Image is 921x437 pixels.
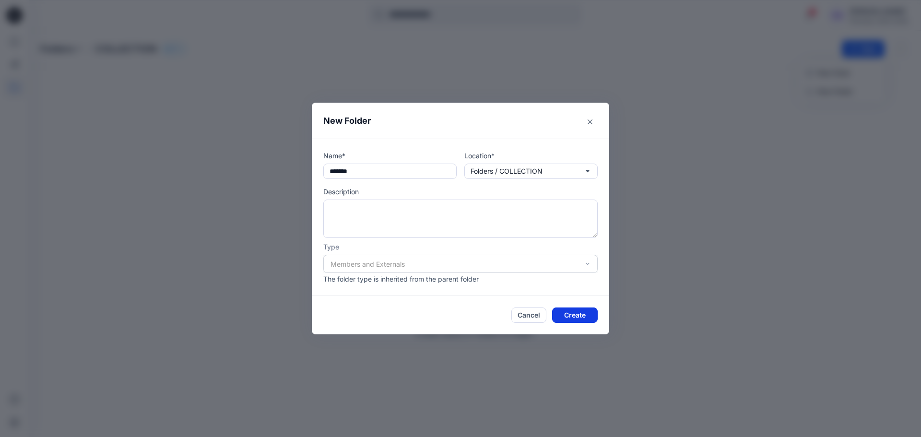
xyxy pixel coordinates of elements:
button: Close [582,114,598,130]
header: New Folder [312,103,609,139]
p: Location* [464,151,598,161]
p: The folder type is inherited from the parent folder [323,274,598,284]
p: Type [323,242,598,252]
p: Description [323,187,598,197]
p: Name* [323,151,457,161]
p: Folders / COLLECTION [471,166,543,177]
button: Create [552,307,598,323]
button: Cancel [511,307,546,323]
button: Folders / COLLECTION [464,164,598,179]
